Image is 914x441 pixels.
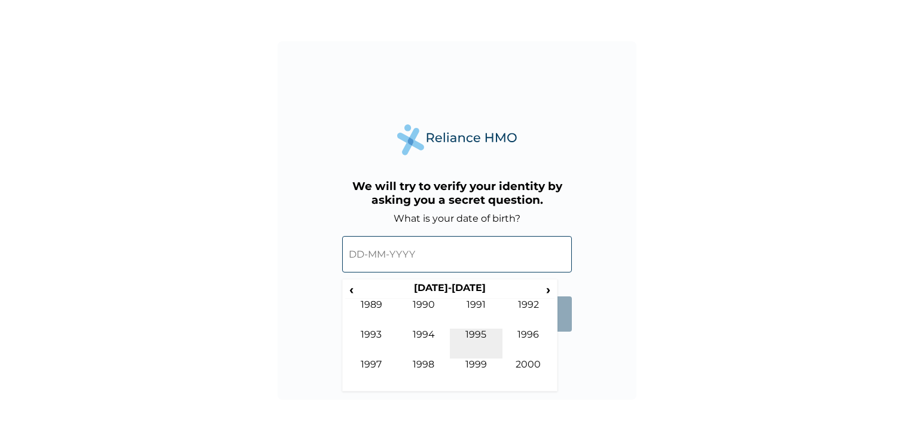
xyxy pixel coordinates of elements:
img: Reliance Health's Logo [397,124,517,155]
td: 1996 [502,329,555,359]
td: 1991 [450,299,502,329]
span: ‹ [345,282,358,297]
th: [DATE]-[DATE] [358,282,541,299]
td: 1995 [450,329,502,359]
input: DD-MM-YYYY [342,236,572,272]
td: 1993 [345,329,398,359]
td: 1989 [345,299,398,329]
h3: We will try to verify your identity by asking you a secret question. [342,179,572,207]
td: 1992 [502,299,555,329]
td: 1990 [398,299,450,329]
td: 1999 [450,359,502,388]
td: 1994 [398,329,450,359]
td: 2000 [502,359,555,388]
label: What is your date of birth? [394,213,520,224]
span: › [542,282,555,297]
td: 1997 [345,359,398,388]
td: 1998 [398,359,450,388]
